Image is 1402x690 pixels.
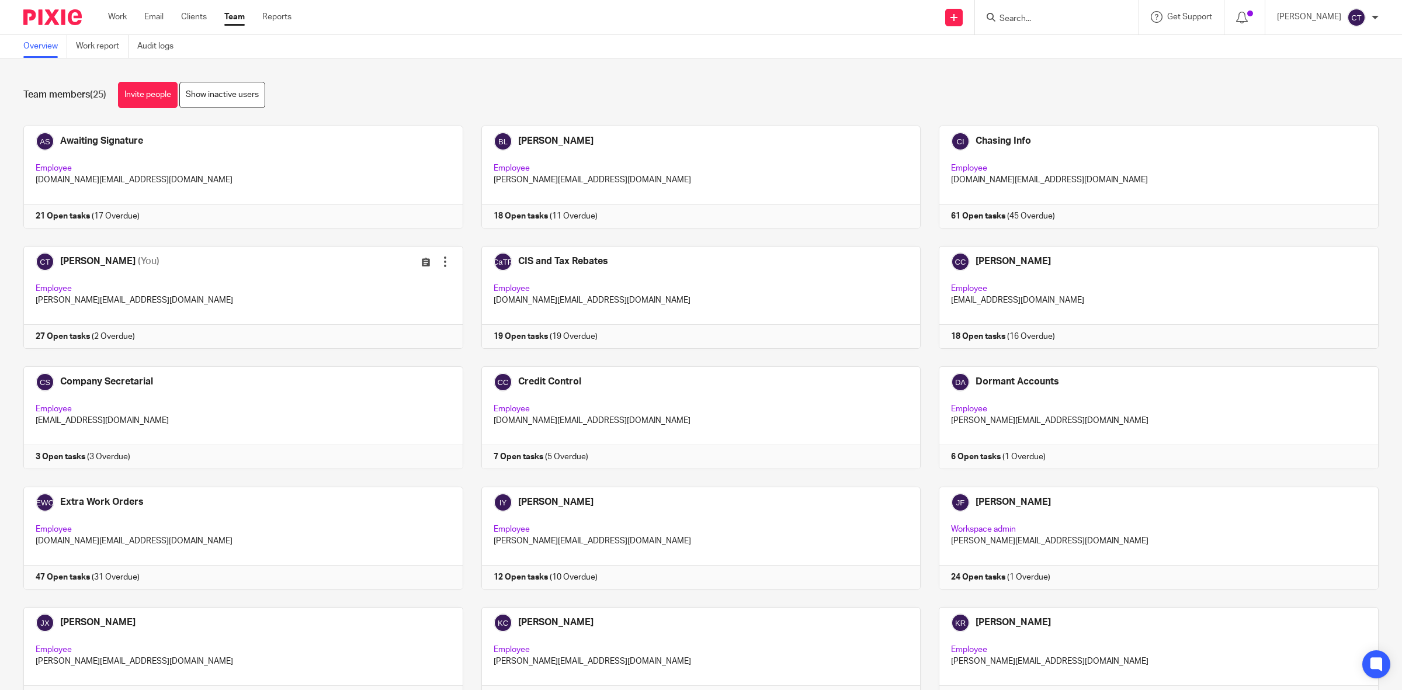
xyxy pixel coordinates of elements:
a: Audit logs [137,35,182,58]
a: Overview [23,35,67,58]
a: Reports [262,11,291,23]
a: Email [144,11,164,23]
p: [PERSON_NAME] [1277,11,1341,23]
span: Get Support [1167,13,1212,21]
img: svg%3E [1347,8,1366,27]
img: Pixie [23,9,82,25]
h1: Team members [23,89,106,101]
input: Search [998,14,1103,25]
a: Clients [181,11,207,23]
a: Work [108,11,127,23]
a: Invite people [118,82,178,108]
a: Show inactive users [179,82,265,108]
a: Work report [76,35,129,58]
span: (25) [90,90,106,99]
a: Team [224,11,245,23]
